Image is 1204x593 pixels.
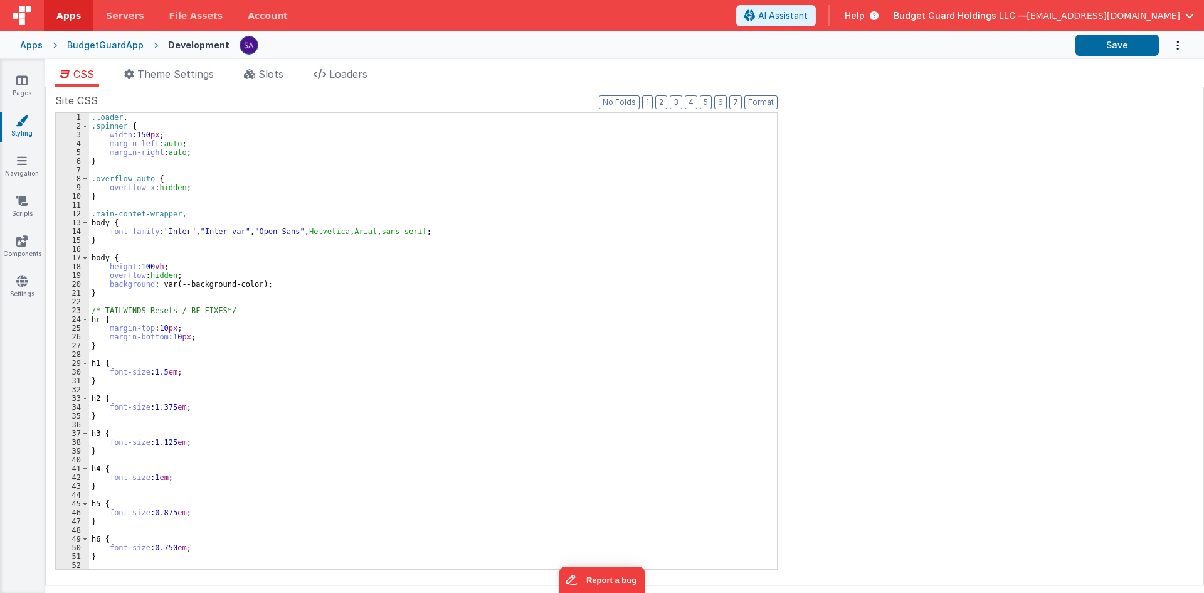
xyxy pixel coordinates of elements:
div: 30 [56,368,89,377]
div: 41 [56,464,89,473]
div: 20 [56,280,89,289]
button: Options [1159,33,1184,58]
div: 28 [56,350,89,359]
span: Help [845,9,865,22]
div: 36 [56,420,89,429]
div: 38 [56,438,89,447]
div: 8 [56,174,89,183]
div: 11 [56,201,89,210]
div: 1 [56,113,89,122]
span: Budget Guard Holdings LLC — [894,9,1027,22]
div: 44 [56,491,89,500]
div: 25 [56,324,89,333]
div: 48 [56,526,89,535]
div: 7 [56,166,89,174]
button: 7 [729,95,742,109]
button: Budget Guard Holdings LLC — [EMAIL_ADDRESS][DOMAIN_NAME] [894,9,1194,22]
button: Format [744,95,778,109]
button: 2 [655,95,667,109]
div: 24 [56,315,89,324]
div: 16 [56,245,89,254]
span: Site CSS [55,93,98,108]
div: 52 [56,561,89,570]
span: Servers [106,9,144,22]
img: 79293985458095ca2ac202dc7eb50dda [240,36,258,54]
span: CSS [73,68,94,80]
div: 50 [56,543,89,552]
div: 2 [56,122,89,131]
button: AI Assistant [736,5,816,26]
div: 32 [56,385,89,394]
div: 31 [56,377,89,385]
span: Theme Settings [137,68,214,80]
div: 15 [56,236,89,245]
div: 42 [56,473,89,482]
div: 12 [56,210,89,218]
div: 13 [56,218,89,227]
span: Apps [56,9,81,22]
span: File Assets [169,9,223,22]
div: 35 [56,412,89,420]
div: 21 [56,289,89,297]
div: 10 [56,192,89,201]
button: 1 [642,95,653,109]
div: 51 [56,552,89,561]
div: 14 [56,227,89,236]
iframe: Marker.io feedback button [559,567,645,593]
div: 18 [56,262,89,271]
div: 47 [56,517,89,526]
div: 6 [56,157,89,166]
div: 3 [56,131,89,139]
button: 6 [714,95,727,109]
div: BudgetGuardApp [67,39,144,51]
div: 19 [56,271,89,280]
div: 45 [56,500,89,508]
button: 4 [685,95,697,109]
button: Save [1075,35,1159,56]
div: 37 [56,429,89,438]
button: 3 [670,95,682,109]
div: 46 [56,508,89,517]
div: 29 [56,359,89,368]
div: Development [168,39,230,51]
div: 9 [56,183,89,192]
button: No Folds [599,95,640,109]
span: AI Assistant [758,9,808,22]
div: 4 [56,139,89,148]
div: 23 [56,306,89,315]
div: 43 [56,482,89,491]
span: Slots [258,68,283,80]
div: 17 [56,254,89,262]
span: [EMAIL_ADDRESS][DOMAIN_NAME] [1027,9,1180,22]
div: 49 [56,535,89,543]
div: 22 [56,297,89,306]
div: 26 [56,333,89,341]
div: 33 [56,394,89,403]
div: 27 [56,341,89,350]
div: 34 [56,403,89,412]
div: 39 [56,447,89,456]
button: 5 [700,95,712,109]
span: Loaders [329,68,367,80]
div: Apps [20,39,43,51]
div: 40 [56,456,89,464]
div: 5 [56,148,89,157]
